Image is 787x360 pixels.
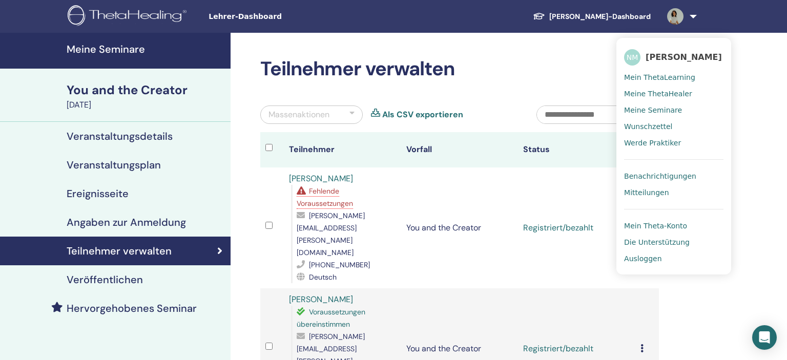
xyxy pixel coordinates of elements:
[667,8,684,25] img: default.png
[67,99,224,111] div: [DATE]
[624,86,723,102] a: Meine ThetaHealer
[624,138,681,147] span: Werde Praktiker
[68,5,190,28] img: logo.png
[624,73,695,82] span: Mein ThetaLearning
[268,109,329,121] div: Massenaktionen
[309,260,370,269] span: [PHONE_NUMBER]
[67,245,172,257] h4: Teilnehmer verwalten
[624,122,672,131] span: Wunschzettel
[401,167,519,288] td: You and the Creator
[60,81,231,111] a: You and the Creator[DATE]
[382,109,463,121] a: Als CSV exportieren
[289,294,353,305] a: [PERSON_NAME]
[624,234,723,250] a: Die Unterstützung
[624,49,640,66] span: NM
[284,132,401,167] th: Teilnehmer
[624,184,723,201] a: Mitteilungen
[624,221,687,230] span: Mein Theta-Konto
[624,172,696,181] span: Benachrichtigungen
[518,132,635,167] th: Status
[67,273,143,286] h4: Veröffentlichen
[624,135,723,151] a: Werde Praktiker
[67,81,224,99] div: You and the Creator
[67,187,129,200] h4: Ereignisseite
[624,168,723,184] a: Benachrichtigungen
[624,238,690,247] span: Die Unterstützung
[297,186,353,208] span: Fehlende Voraussetzungen
[624,118,723,135] a: Wunschzettel
[624,105,682,115] span: Meine Seminare
[67,130,173,142] h4: Veranstaltungsdetails
[525,7,659,26] a: [PERSON_NAME]-Dashboard
[297,307,365,329] span: Voraussetzungen übereinstimmen
[67,216,186,228] h4: Angaben zur Anmeldung
[624,69,723,86] a: Mein ThetaLearning
[624,188,669,197] span: Mitteilungen
[624,254,661,263] span: Ausloggen
[624,218,723,234] a: Mein Theta-Konto
[297,211,365,257] span: [PERSON_NAME][EMAIL_ADDRESS][PERSON_NAME][DOMAIN_NAME]
[624,89,692,98] span: Meine ThetaHealer
[309,272,337,282] span: Deutsch
[624,250,723,267] a: Ausloggen
[401,132,519,167] th: Vorfall
[67,159,161,171] h4: Veranstaltungsplan
[533,12,545,20] img: graduation-cap-white.svg
[752,325,777,350] div: Open Intercom Messenger
[67,302,197,314] h4: Hervorgehobenes Seminar
[67,43,224,55] h4: Meine Seminare
[646,52,722,62] span: [PERSON_NAME]
[289,173,353,184] a: [PERSON_NAME]
[209,11,362,22] span: Lehrer-Dashboard
[624,102,723,118] a: Meine Seminare
[624,46,723,69] a: NM[PERSON_NAME]
[260,57,659,81] h2: Teilnehmer verwalten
